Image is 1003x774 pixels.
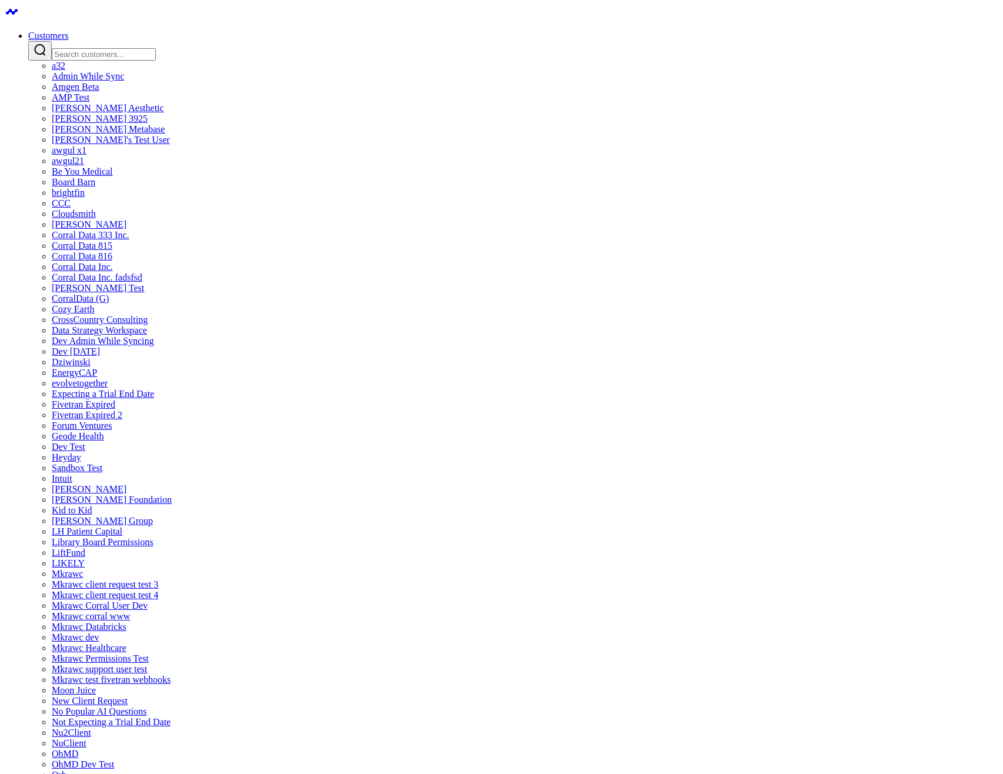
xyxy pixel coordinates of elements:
a: awgul x1 [52,145,86,155]
a: Be You Medical [52,166,113,176]
a: CrossCountry Consulting [52,315,148,325]
a: awgul21 [52,156,84,166]
a: brightfin [52,188,85,198]
a: Customers [28,31,68,41]
a: [PERSON_NAME] Foundation [52,495,172,505]
a: [PERSON_NAME] [52,484,126,494]
a: [PERSON_NAME] Test [52,283,144,293]
a: Corral Data 815 [52,241,112,251]
a: Amgen Beta [52,82,99,92]
a: Mkrawc Corral User Dev [52,600,148,610]
a: [PERSON_NAME] [52,219,126,229]
a: LiftFund [52,548,85,558]
a: evolvetogether [52,378,108,388]
a: LIKELY [52,558,85,568]
a: OhMD Dev Test [52,759,114,769]
a: Mkrawc Databricks [52,622,126,632]
button: Search customers button [28,41,52,61]
a: a32 [52,61,65,71]
a: Nu2Client [52,728,91,738]
a: CCC [52,198,71,208]
a: No Popular AI Questions [52,706,146,716]
a: Sandbox Test [52,463,102,473]
a: Dziwinski [52,357,91,367]
a: [PERSON_NAME] 3925 [52,114,148,124]
a: Dev [DATE] [52,346,100,356]
a: Heyday [52,452,81,462]
a: Mkrawc [52,569,83,579]
a: CorralData (G) [52,293,109,303]
a: Admin While Sync [52,71,124,81]
a: Corral Data Inc. fadsfsd [52,272,142,282]
a: Dev Test [52,442,85,452]
a: Dev Admin While Syncing [52,336,154,346]
a: EnergyCAP [52,368,97,378]
a: Moon Juice [52,685,96,695]
a: LH Patient Capital [52,526,122,536]
a: [PERSON_NAME] Group [52,516,153,526]
a: Board Barn [52,177,95,187]
a: Mkrawc client request test 4 [52,590,158,600]
input: Search customers input [52,48,156,61]
a: Mkrawc Healthcare [52,643,126,653]
a: Mkrawc client request test 3 [52,579,158,589]
a: Mkrawc dev [52,632,99,642]
a: Corral Data 816 [52,251,112,261]
a: New Client Request [52,696,128,706]
a: Geode Health [52,431,104,441]
a: Mkrawc test fivetran webhooks [52,675,171,685]
a: [PERSON_NAME]'s Test User [52,135,170,145]
a: NuClient [52,738,86,748]
a: OhMD [52,749,78,759]
a: Not Expecting a Trial End Date [52,717,171,727]
a: AMP Test [52,92,89,102]
a: Fivetran Expired 2 [52,410,122,420]
a: Fivetran Expired [52,399,115,409]
a: Corral Data Inc. [52,262,113,272]
a: Cozy Earth [52,304,94,314]
a: Mkrawc support user test [52,664,147,674]
a: [PERSON_NAME] Metabase [52,124,165,134]
a: Forum Ventures [52,421,112,431]
a: Mkrawc corral www [52,611,130,621]
a: Kid to Kid [52,505,92,515]
a: Library Board Permissions [52,537,153,547]
a: Mkrawc Permissions Test [52,653,149,663]
a: Expecting a Trial End Date [52,389,154,399]
a: Cloudsmith [52,209,96,219]
a: Corral Data 333 Inc. [52,230,129,240]
a: Data Strategy Workspace [52,325,147,335]
a: [PERSON_NAME] Aesthetic [52,103,164,113]
a: Intuit [52,473,72,483]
